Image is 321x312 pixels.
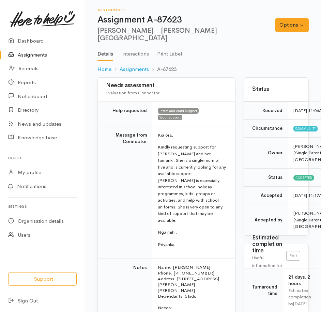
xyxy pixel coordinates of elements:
h3: Needs assessment [106,82,227,89]
p: Kindly requesting support for [PERSON_NAME] and her tamariki. She is a single mum of five and is ... [158,144,227,223]
h2: [PERSON_NAME] [97,27,275,42]
h3: Estimated completion time [252,235,286,254]
span: [PERSON_NAME][GEOGRAPHIC_DATA] [97,26,217,42]
a: Home [97,65,111,73]
nav: breadcrumb [97,61,309,77]
li: A-87623 [149,65,177,73]
button: Options [275,18,309,32]
button: Support [8,272,77,286]
span: 21 days, 2 hours [288,274,310,287]
time: [DATE] [293,301,307,307]
p: Priyanka [158,241,227,248]
p: Name: [PERSON_NAME] Phone: [PHONE_NUMBER] [158,264,227,276]
h6: Profile [8,153,77,162]
h3: Status [252,86,300,93]
span: Youth support [158,115,182,120]
a: Print Label [157,42,182,61]
h6: Settings [8,202,77,211]
a: Assignments [120,65,149,73]
a: Edit [286,251,300,261]
p: Address: [STREET_ADDRESS][PERSON_NAME][PERSON_NAME] [158,276,227,293]
p: Ngā mihi, [158,229,227,236]
p: Dependants: 5 kids [158,293,227,299]
h6: Assignments [97,8,275,12]
h1: Assignment A-87623 [97,15,275,25]
p: Needs: [158,305,227,311]
td: Status [244,169,288,187]
span: Accepted [293,175,314,181]
div: Estimated completion by [288,287,311,307]
td: Accepted [244,186,288,204]
span: Evaluation from Connector [106,90,159,96]
a: Interactions [121,42,149,61]
td: Received [244,102,288,120]
span: Useful information for Connectors [252,255,282,276]
td: Accepted by [244,204,288,235]
a: Details [97,42,113,62]
td: Circumstance [244,120,288,138]
p: Kia ora, [158,132,227,139]
td: Owner [244,137,288,169]
td: Help requested [98,102,152,126]
span: Community [293,126,318,131]
span: Infant and child support [158,108,199,113]
td: Message from Connector [98,126,152,259]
